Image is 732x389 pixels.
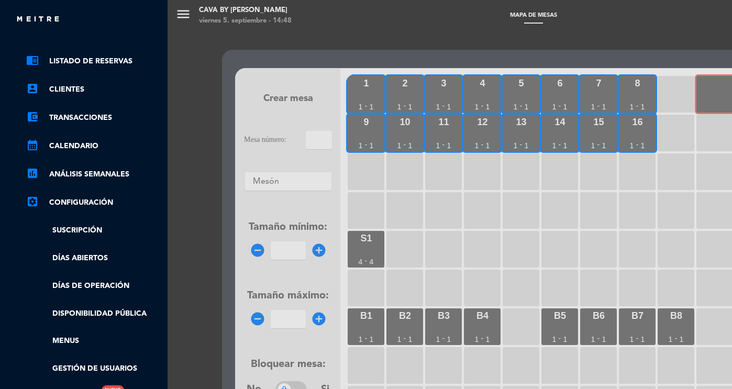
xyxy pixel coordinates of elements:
a: Configuración [26,196,162,209]
i: chrome_reader_mode [26,54,39,66]
a: account_boxClientes [26,83,162,96]
i: assessment [26,167,39,180]
img: MEITRE [16,16,60,24]
a: Disponibilidad pública [26,308,162,320]
a: calendar_monthCalendario [26,140,162,152]
a: Días de Operación [26,280,162,292]
a: chrome_reader_modeListado de Reservas [26,55,162,68]
i: account_balance_wallet [26,110,39,123]
i: calendar_month [26,139,39,151]
a: Menus [26,335,162,347]
a: assessmentANÁLISIS SEMANALES [26,168,162,181]
i: settings_applications [26,195,39,208]
a: Suscripción [26,225,162,237]
a: account_balance_walletTransacciones [26,112,162,124]
i: account_box [26,82,39,95]
a: Días abiertos [26,252,162,264]
a: Gestión de usuarios [26,363,162,375]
